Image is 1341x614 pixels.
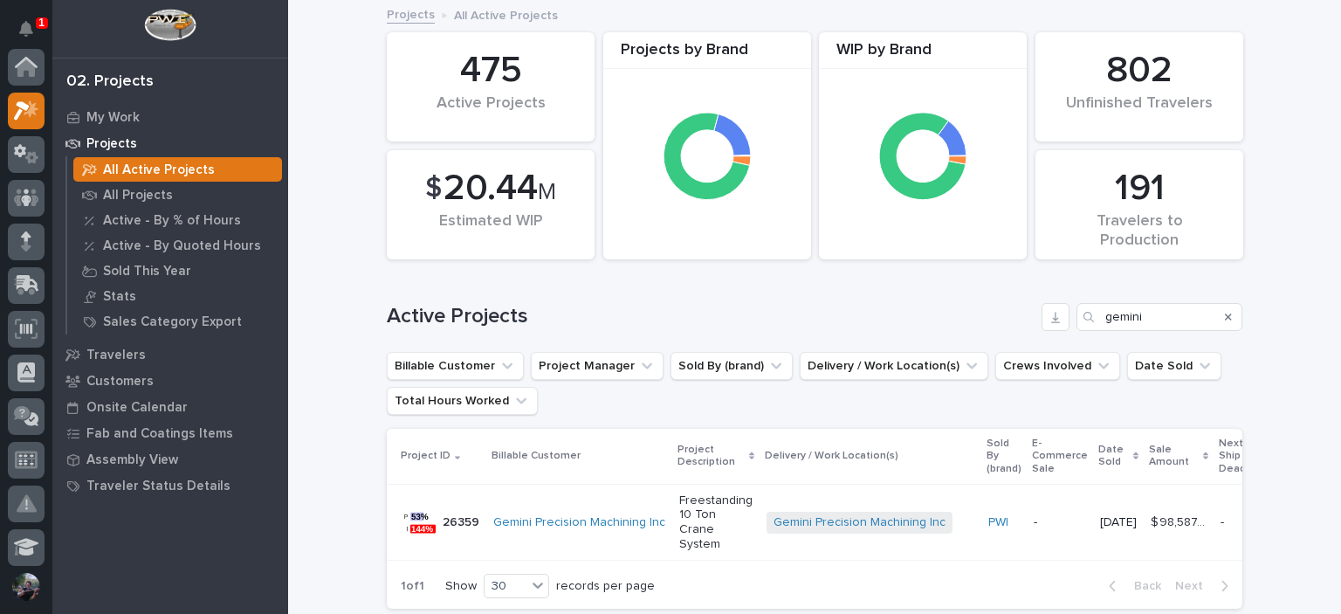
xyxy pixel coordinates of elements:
[492,446,581,466] p: Billable Customer
[67,309,288,334] a: Sales Category Export
[86,136,137,152] p: Projects
[1127,352,1221,380] button: Date Sold
[443,512,483,530] p: 26359
[445,579,477,594] p: Show
[387,387,538,415] button: Total Hours Worked
[800,352,988,380] button: Delivery / Work Location(s)
[67,284,288,308] a: Stats
[677,440,745,473] p: Project Description
[38,17,45,29] p: 1
[86,110,140,126] p: My Work
[144,9,196,41] img: Workspace Logo
[8,569,45,605] button: users-avatar
[1221,515,1272,530] p: -
[86,348,146,363] p: Travelers
[1219,434,1264,479] p: Next Ship Deadline
[387,304,1035,329] h1: Active Projects
[67,183,288,207] a: All Projects
[603,41,811,70] div: Projects by Brand
[1100,515,1137,530] p: [DATE]
[1065,94,1214,131] div: Unfinished Travelers
[86,479,230,494] p: Traveler Status Details
[387,3,435,24] a: Projects
[52,368,288,394] a: Customers
[987,434,1021,479] p: Sold By (brand)
[387,565,438,608] p: 1 of 1
[531,352,664,380] button: Project Manager
[67,233,288,258] a: Active - By Quoted Hours
[493,515,665,530] a: Gemini Precision Machining Inc
[401,446,450,466] p: Project ID
[1124,578,1161,594] span: Back
[995,352,1120,380] button: Crews Involved
[679,493,753,552] p: Freestanding 10 Ton Crane System
[1149,440,1199,473] p: Sale Amount
[1076,303,1242,331] input: Search
[819,41,1027,70] div: WIP by Brand
[103,188,173,204] p: All Projects
[1034,515,1086,530] p: -
[86,400,188,416] p: Onsite Calendar
[86,452,178,468] p: Assembly View
[86,374,154,390] p: Customers
[1065,167,1214,210] div: 191
[52,446,288,473] a: Assembly View
[1065,49,1214,93] div: 802
[67,157,288,182] a: All Active Projects
[387,352,524,380] button: Billable Customer
[52,341,288,368] a: Travelers
[988,515,1008,530] a: PWI
[52,420,288,446] a: Fab and Coatings Items
[774,515,946,530] a: Gemini Precision Machining Inc
[1032,434,1088,479] p: E-Commerce Sale
[103,314,242,330] p: Sales Category Export
[765,446,898,466] p: Delivery / Work Location(s)
[66,72,154,92] div: 02. Projects
[444,170,538,207] span: 20.44
[67,259,288,283] a: Sold This Year
[416,49,565,93] div: 475
[1098,440,1129,473] p: Date Sold
[103,213,241,229] p: Active - By % of Hours
[86,426,233,442] p: Fab and Coatings Items
[1175,578,1214,594] span: Next
[103,264,191,279] p: Sold This Year
[556,579,655,594] p: records per page
[52,130,288,156] a: Projects
[670,352,793,380] button: Sold By (brand)
[8,10,45,47] button: Notifications
[1095,578,1168,594] button: Back
[416,212,565,249] div: Estimated WIP
[485,577,526,596] div: 30
[454,4,558,24] p: All Active Projects
[425,172,442,205] span: $
[52,394,288,420] a: Onsite Calendar
[416,94,565,131] div: Active Projects
[103,238,261,254] p: Active - By Quoted Hours
[52,473,288,499] a: Traveler Status Details
[1168,578,1242,594] button: Next
[103,289,136,305] p: Stats
[103,162,215,178] p: All Active Projects
[52,104,288,130] a: My Work
[67,208,288,232] a: Active - By % of Hours
[538,181,556,204] span: M
[22,21,45,49] div: Notifications1
[1151,512,1210,530] p: $ 98,587.00
[1065,212,1214,249] div: Travelers to Production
